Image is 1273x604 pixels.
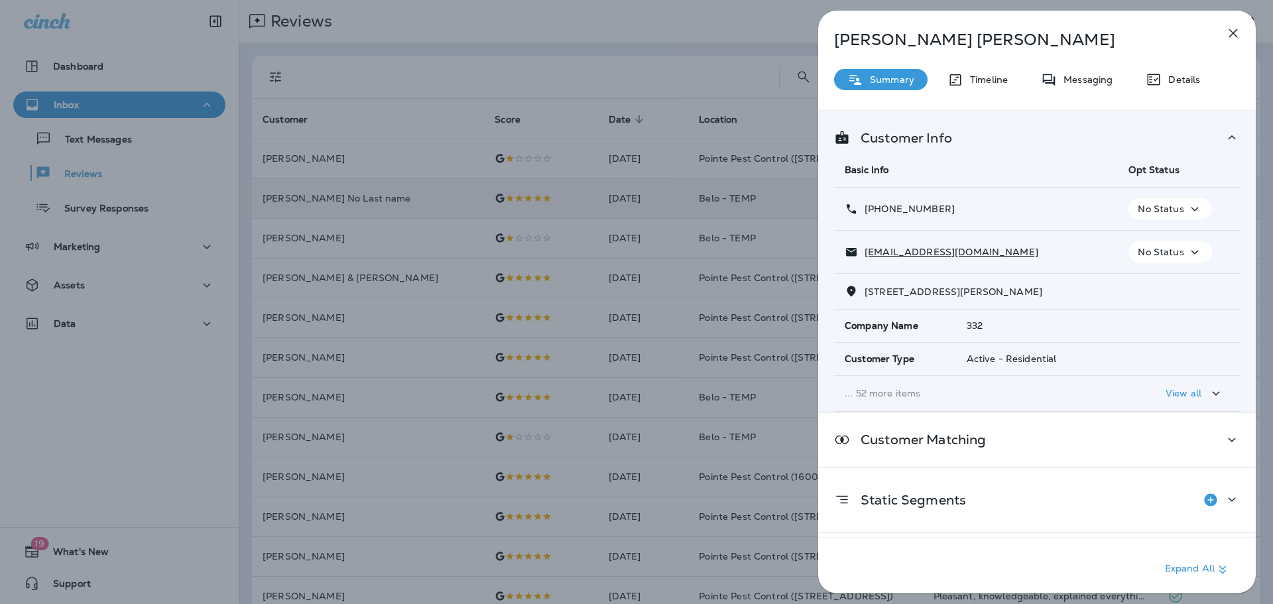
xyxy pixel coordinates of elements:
[1138,204,1183,214] p: No Status
[1128,198,1211,219] button: No Status
[850,434,986,445] p: Customer Matching
[1166,388,1201,398] p: View all
[834,30,1196,49] p: [PERSON_NAME] [PERSON_NAME]
[1128,164,1179,176] span: Opt Status
[1057,74,1113,85] p: Messaging
[845,320,918,332] span: Company Name
[1128,241,1211,263] button: No Status
[865,286,1042,298] span: [STREET_ADDRESS][PERSON_NAME]
[1197,487,1224,513] button: Add to Static Segment
[845,388,1107,398] p: ... 52 more items
[967,353,1057,365] span: Active - Residential
[967,320,983,332] span: 332
[850,133,952,143] p: Customer Info
[845,164,888,176] span: Basic Info
[1165,562,1231,577] p: Expand All
[1160,558,1236,581] button: Expand All
[963,74,1008,85] p: Timeline
[858,204,955,214] p: [PHONE_NUMBER]
[1138,247,1183,257] p: No Status
[858,247,1038,257] p: [EMAIL_ADDRESS][DOMAIN_NAME]
[1162,74,1200,85] p: Details
[863,74,914,85] p: Summary
[850,495,966,505] p: Static Segments
[1160,381,1229,406] button: View all
[845,353,914,365] span: Customer Type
